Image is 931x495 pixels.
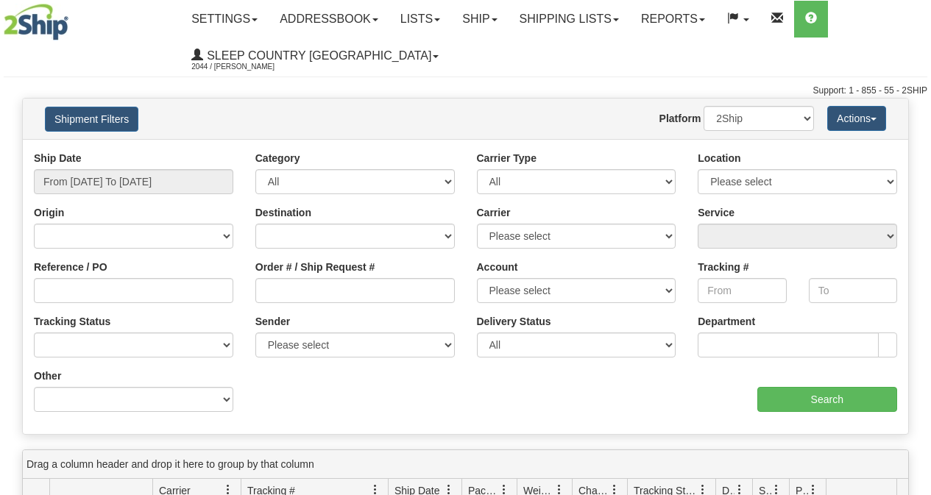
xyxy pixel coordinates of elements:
[451,1,508,38] a: Ship
[255,260,375,274] label: Order # / Ship Request #
[180,1,269,38] a: Settings
[698,205,734,220] label: Service
[255,151,300,165] label: Category
[827,106,886,131] button: Actions
[477,151,537,165] label: Carrier Type
[180,38,450,74] a: Sleep Country [GEOGRAPHIC_DATA] 2044 / [PERSON_NAME]
[659,111,701,126] label: Platform
[34,314,110,329] label: Tracking Status
[477,314,551,329] label: Delivery Status
[757,387,898,412] input: Search
[698,314,755,329] label: Department
[897,172,930,322] iframe: chat widget
[191,60,302,74] span: 2044 / [PERSON_NAME]
[630,1,716,38] a: Reports
[477,260,518,274] label: Account
[4,4,68,40] img: logo2044.jpg
[23,450,908,479] div: grid grouping header
[34,368,61,383] label: Other
[34,151,82,165] label: Ship Date
[4,85,927,97] div: Support: 1 - 855 - 55 - 2SHIP
[698,278,786,303] input: From
[389,1,451,38] a: Lists
[34,260,107,274] label: Reference / PO
[45,107,138,132] button: Shipment Filters
[255,314,290,329] label: Sender
[34,205,64,220] label: Origin
[203,49,431,62] span: Sleep Country [GEOGRAPHIC_DATA]
[477,205,511,220] label: Carrier
[509,1,630,38] a: Shipping lists
[698,260,748,274] label: Tracking #
[809,278,897,303] input: To
[269,1,389,38] a: Addressbook
[255,205,311,220] label: Destination
[698,151,740,165] label: Location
